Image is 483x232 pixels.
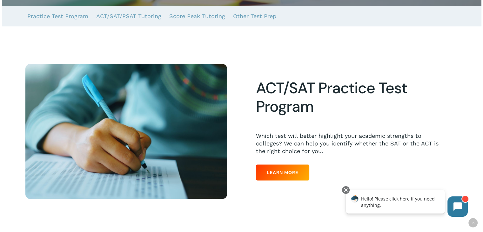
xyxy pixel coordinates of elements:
[25,64,227,199] img: Test Taking 2
[267,169,298,176] span: Learn More
[256,165,309,180] a: Learn More
[233,6,276,26] a: Other Test Prep
[256,132,442,155] p: Which test will better highlight your academic strengths to colleges? We can help you identify wh...
[27,6,88,26] a: Practice Test Program
[339,185,474,223] iframe: Chatbot
[169,6,225,26] a: Score Peak Tutoring
[96,6,161,26] a: ACT/SAT/PSAT Tutoring
[256,79,442,116] h2: ACT/SAT Practice Test Program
